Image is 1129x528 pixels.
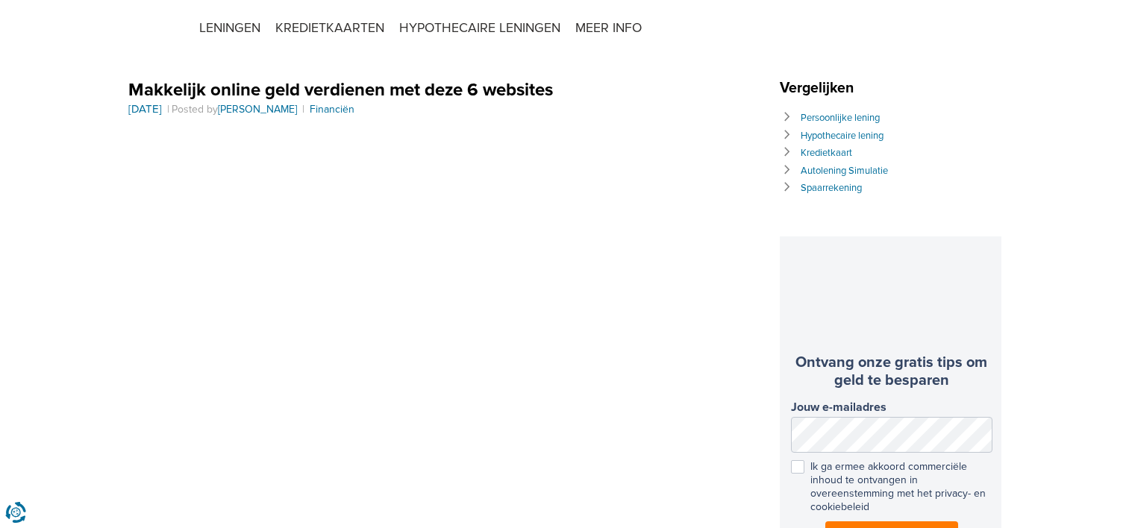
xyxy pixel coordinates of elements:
[791,460,992,515] label: Ik ga ermee akkoord commerciële inhoud te ontvangen in overeenstemming met het privacy- en cookie...
[791,400,992,415] label: Jouw e-mailadres
[1092,15,1114,37] img: svg%3E
[801,182,862,194] a: Spaarrekening
[128,102,162,116] time: [DATE]
[218,103,297,116] a: [PERSON_NAME]
[801,147,852,159] a: Kredietkaart
[128,103,162,116] a: [DATE]
[310,103,354,116] a: Financiën
[780,79,861,97] span: Vergelijken
[165,103,172,116] span: |
[791,353,992,389] h3: Ontvang onze gratis tips om geld te besparen
[172,103,300,116] span: Posted by
[300,103,307,116] span: |
[801,112,880,124] a: Persoonlijke lening
[128,78,748,101] h1: Makkelijk online geld verdienen met deze 6 websites
[801,130,884,142] a: Hypothecaire lening
[801,165,888,177] a: Autolening Simulatie
[833,248,951,350] img: newsletter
